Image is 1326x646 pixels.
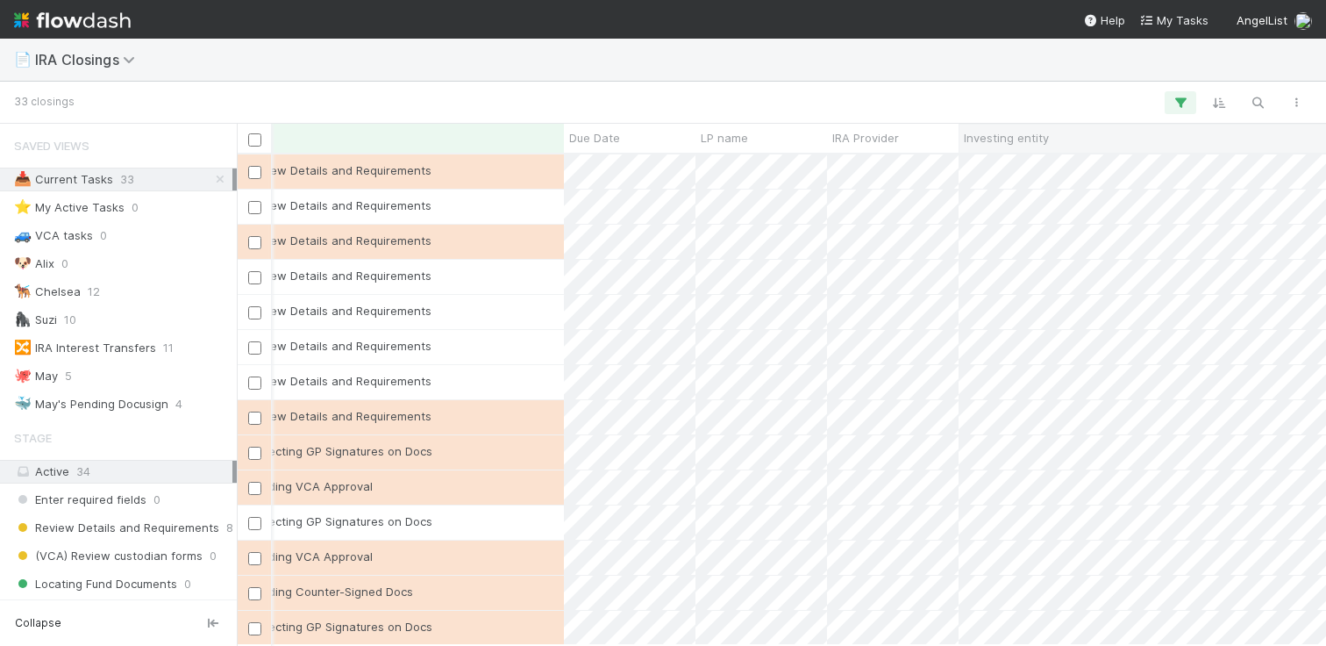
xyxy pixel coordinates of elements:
[184,573,191,595] span: 0
[226,161,431,179] div: Review Details and Requirements
[248,552,261,565] input: Toggle Row Selected
[14,420,52,456] span: Stage
[14,128,89,163] span: Saved Views
[248,306,261,319] input: Toggle Row Selected
[226,444,432,458] span: Collecting GP Signatures on Docs
[226,197,431,214] div: Review Details and Requirements
[100,225,107,247] span: 0
[65,365,72,387] span: 5
[964,129,1049,147] span: Investing entity
[14,255,32,270] span: 🐶
[14,365,58,387] div: May
[210,545,217,567] span: 0
[226,620,432,634] span: Collecting GP Signatures on Docs
[248,587,261,600] input: Toggle Row Selected
[226,163,431,177] span: Review Details and Requirements
[248,166,261,179] input: Toggle Row Selected
[226,409,431,423] span: Review Details and Requirements
[14,199,32,214] span: ⭐
[1139,11,1208,29] a: My Tasks
[226,618,432,635] div: Collecting GP Signatures on Docs
[14,337,156,359] div: IRA Interest Transfers
[226,477,373,495] div: Pending VCA Approval
[226,442,432,460] div: Collecting GP Signatures on Docs
[35,51,144,68] span: IRA Closings
[248,447,261,460] input: Toggle Row Selected
[14,340,32,355] span: 🔀
[226,513,432,530] div: Collecting GP Signatures on Docs
[14,309,57,331] div: Suzi
[226,339,431,353] span: Review Details and Requirements
[1083,11,1125,29] div: Help
[14,396,32,411] span: 🐳
[226,372,431,390] div: Review Details and Requirements
[226,549,373,563] span: Pending VCA Approval
[226,479,373,493] span: Pending VCA Approval
[248,412,261,425] input: Toggle Row Selected
[14,94,75,110] small: 33 closings
[14,171,32,186] span: 📥
[226,232,431,249] div: Review Details and Requirements
[226,517,233,539] span: 8
[832,129,899,147] span: IRA Provider
[61,253,68,275] span: 0
[226,267,431,284] div: Review Details and Requirements
[14,573,177,595] span: Locating Fund Documents
[153,489,160,511] span: 0
[226,407,431,425] div: Review Details and Requirements
[226,302,431,319] div: Review Details and Requirements
[226,514,432,528] span: Collecting GP Signatures on Docs
[120,169,134,190] span: 33
[248,341,261,355] input: Toggle Row Selected
[226,233,431,248] span: Review Details and Requirements
[248,236,261,249] input: Toggle Row Selected
[14,197,125,219] div: My Active Tasks
[569,129,620,147] span: Due Date
[14,312,32,327] span: 🦍
[14,368,32,383] span: 🐙
[226,198,431,212] span: Review Details and Requirements
[64,309,76,331] span: 10
[248,482,261,495] input: Toggle Row Selected
[14,393,168,415] div: May's Pending Docusign
[226,269,431,283] span: Review Details and Requirements
[248,517,261,530] input: Toggle Row Selected
[14,545,203,567] span: (VCA) Review custodian forms
[14,284,32,298] span: 🐕‍🦺
[226,337,431,355] div: Review Details and Requirements
[248,377,261,390] input: Toggle Row Selected
[14,227,32,242] span: 🚙
[226,374,431,388] span: Review Details and Requirements
[248,271,261,284] input: Toggle Row Selected
[163,337,174,359] span: 11
[1294,12,1312,30] img: avatar_a8b9208c-77c1-4b07-b461-d8bc701f972e.png
[226,585,413,599] span: Pending Counter-Signed Docs
[14,281,81,303] div: Chelsea
[1139,13,1208,27] span: My Tasks
[14,461,232,483] div: Active
[14,169,113,190] div: Current Tasks
[14,5,131,35] img: logo-inverted-e16ddd16eac7371096b0.svg
[175,393,182,415] span: 4
[88,281,100,303] span: 12
[248,133,261,147] input: Toggle All Rows Selected
[14,225,93,247] div: VCA tasks
[701,129,748,147] span: LP name
[226,583,413,600] div: Pending Counter-Signed Docs
[76,464,90,478] span: 34
[14,489,146,511] span: Enter required fields
[248,201,261,214] input: Toggle Row Selected
[248,622,261,635] input: Toggle Row Selected
[14,517,219,539] span: Review Details and Requirements
[226,548,373,565] div: Pending VCA Approval
[14,52,32,67] span: 📄
[15,615,61,631] span: Collapse
[14,253,54,275] div: Alix
[1237,13,1287,27] span: AngelList
[132,197,139,219] span: 0
[226,304,431,318] span: Review Details and Requirements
